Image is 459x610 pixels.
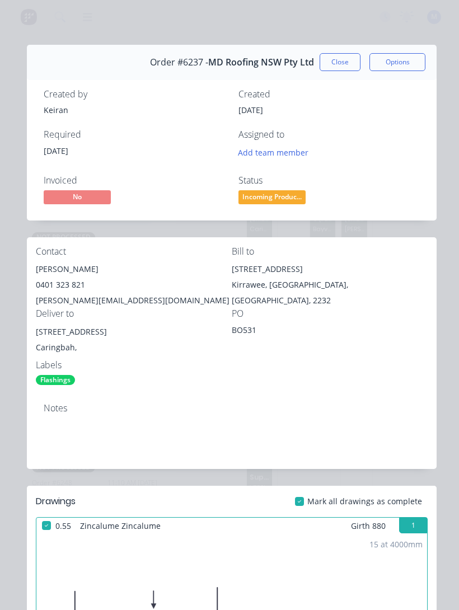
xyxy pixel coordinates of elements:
div: Kirrawee, [GEOGRAPHIC_DATA], [GEOGRAPHIC_DATA], 2232 [232,277,428,308]
button: Add team member [232,145,315,160]
div: Created [238,89,420,100]
div: [STREET_ADDRESS] [232,261,428,277]
div: Status [238,175,420,186]
span: 0.55 [51,518,76,534]
div: Flashings [36,375,75,385]
div: [STREET_ADDRESS]Kirrawee, [GEOGRAPHIC_DATA], [GEOGRAPHIC_DATA], 2232 [232,261,428,308]
div: Deliver to [36,308,232,319]
div: [PERSON_NAME][EMAIL_ADDRESS][DOMAIN_NAME] [36,293,232,308]
button: Close [320,53,360,71]
div: [PERSON_NAME] [36,261,232,277]
div: Keiran [44,104,225,116]
span: [DATE] [44,146,68,156]
span: [DATE] [238,105,263,115]
div: Notes [44,403,420,414]
div: Assigned to [238,129,420,140]
div: [STREET_ADDRESS]Caringbah, [36,324,232,360]
div: 0401 323 821 [36,277,232,293]
span: No [44,190,111,204]
div: [PERSON_NAME]0401 323 821[PERSON_NAME][EMAIL_ADDRESS][DOMAIN_NAME] [36,261,232,308]
span: Girth 880 [351,518,386,534]
div: Required [44,129,225,140]
button: 1 [399,518,427,533]
div: Invoiced [44,175,225,186]
div: Drawings [36,495,76,508]
div: 15 at 4000mm [369,538,423,550]
div: BO531 [232,324,372,340]
div: Labels [36,360,232,370]
div: [STREET_ADDRESS] [36,324,232,340]
span: Incoming Produc... [238,190,306,204]
span: MD Roofing NSW Pty Ltd [208,57,314,68]
span: Mark all drawings as complete [307,495,422,507]
div: PO [232,308,428,319]
div: Created by [44,89,225,100]
div: Caringbah, [36,340,232,355]
button: Add team member [238,145,315,160]
div: Bill to [232,246,428,257]
button: Options [369,53,425,71]
button: Incoming Produc... [238,190,306,207]
span: Zincalume Zincalume [76,518,165,534]
div: Contact [36,246,232,257]
span: Order #6237 - [150,57,208,68]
